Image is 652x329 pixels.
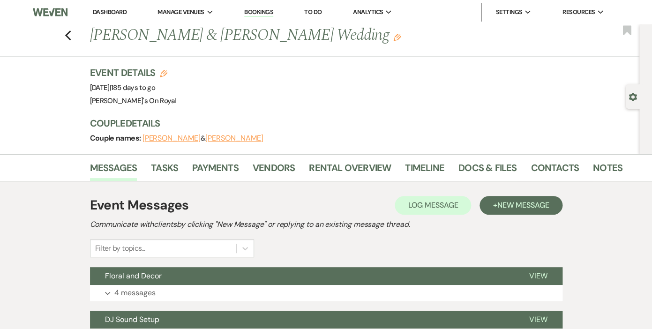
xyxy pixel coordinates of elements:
[105,271,162,281] span: Floral and Decor
[90,24,510,47] h1: [PERSON_NAME] & [PERSON_NAME] Wedding
[151,160,178,181] a: Tasks
[114,287,156,299] p: 4 messages
[90,117,615,130] h3: Couple Details
[393,33,401,41] button: Edit
[93,8,127,16] a: Dashboard
[90,285,562,301] button: 4 messages
[405,160,444,181] a: Timeline
[90,219,562,230] h2: Communicate with clients by clicking "New Message" or replying to an existing message thread.
[90,83,156,92] span: [DATE]
[458,160,517,181] a: Docs & Files
[253,160,295,181] a: Vendors
[408,200,458,210] span: Log Message
[110,83,155,92] span: |
[142,135,201,142] button: [PERSON_NAME]
[309,160,391,181] a: Rental Overview
[157,7,204,17] span: Manage Venues
[33,2,68,22] img: Weven Logo
[90,311,514,329] button: DJ Sound Setup
[90,267,514,285] button: Floral and Decor
[529,314,547,324] span: View
[105,314,159,324] span: DJ Sound Setup
[90,66,176,79] h3: Event Details
[90,195,189,215] h1: Event Messages
[304,8,322,16] a: To Do
[497,200,549,210] span: New Message
[244,8,273,17] a: Bookings
[593,160,622,181] a: Notes
[353,7,383,17] span: Analytics
[629,92,637,101] button: Open lead details
[205,135,263,142] button: [PERSON_NAME]
[90,160,137,181] a: Messages
[395,196,471,215] button: Log Message
[111,83,155,92] span: 185 days to go
[90,96,176,105] span: [PERSON_NAME]'s On Royal
[514,267,562,285] button: View
[142,134,263,143] span: &
[192,160,239,181] a: Payments
[514,311,562,329] button: View
[480,196,562,215] button: +New Message
[495,7,522,17] span: Settings
[529,271,547,281] span: View
[95,243,145,254] div: Filter by topics...
[90,133,142,143] span: Couple names:
[531,160,579,181] a: Contacts
[562,7,595,17] span: Resources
